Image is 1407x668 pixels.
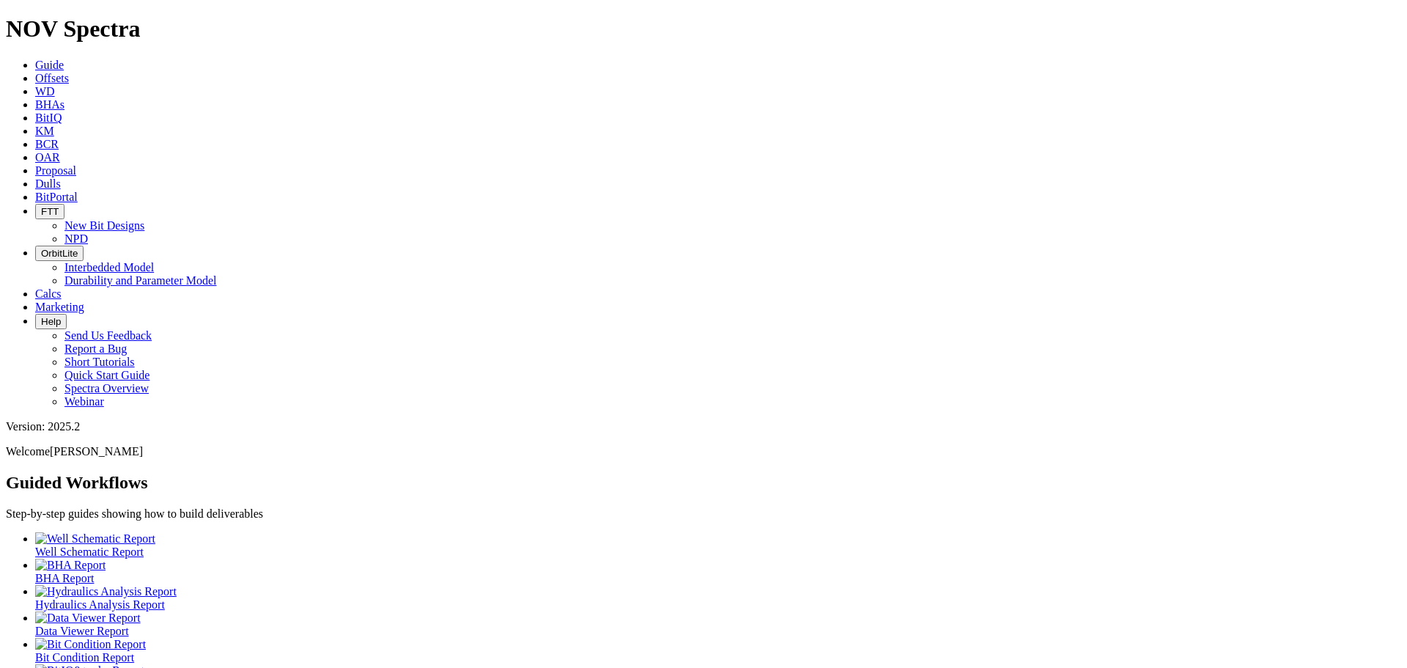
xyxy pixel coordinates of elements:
a: Calcs [35,287,62,300]
button: OrbitLite [35,246,84,261]
a: WD [35,85,55,98]
a: OAR [35,151,60,164]
a: BHA Report BHA Report [35,559,1401,584]
span: Data Viewer Report [35,625,129,637]
a: Interbedded Model [64,261,154,274]
button: FTT [35,204,64,219]
a: BCR [35,138,59,150]
img: Well Schematic Report [35,532,155,546]
span: Bit Condition Report [35,651,134,664]
button: Help [35,314,67,329]
img: Data Viewer Report [35,612,141,625]
h2: Guided Workflows [6,473,1401,493]
a: Short Tutorials [64,356,135,368]
img: BHA Report [35,559,106,572]
img: Hydraulics Analysis Report [35,585,177,598]
a: BitIQ [35,111,62,124]
a: Proposal [35,164,76,177]
h1: NOV Spectra [6,15,1401,43]
span: FTT [41,206,59,217]
a: Report a Bug [64,342,127,355]
a: Marketing [35,301,84,313]
a: Spectra Overview [64,382,149,394]
span: Hydraulics Analysis Report [35,598,165,611]
a: Bit Condition Report Bit Condition Report [35,638,1401,664]
a: BitPortal [35,191,78,203]
a: Quick Start Guide [64,369,149,381]
p: Welcome [6,445,1401,458]
img: Bit Condition Report [35,638,146,651]
span: OrbitLite [41,248,78,259]
span: Well Schematic Report [35,546,144,558]
span: BHA Report [35,572,94,584]
a: BHAs [35,98,64,111]
a: KM [35,125,54,137]
a: Send Us Feedback [64,329,152,342]
span: Help [41,316,61,327]
p: Step-by-step guides showing how to build deliverables [6,507,1401,521]
a: New Bit Designs [64,219,144,232]
a: Durability and Parameter Model [64,274,217,287]
a: Webinar [64,395,104,408]
a: Dulls [35,177,61,190]
a: Offsets [35,72,69,84]
span: [PERSON_NAME] [50,445,143,458]
a: NPD [64,232,88,245]
a: Data Viewer Report Data Viewer Report [35,612,1401,637]
a: Guide [35,59,64,71]
a: Well Schematic Report Well Schematic Report [35,532,1401,558]
div: Version: 2025.2 [6,420,1401,433]
a: Hydraulics Analysis Report Hydraulics Analysis Report [35,585,1401,611]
